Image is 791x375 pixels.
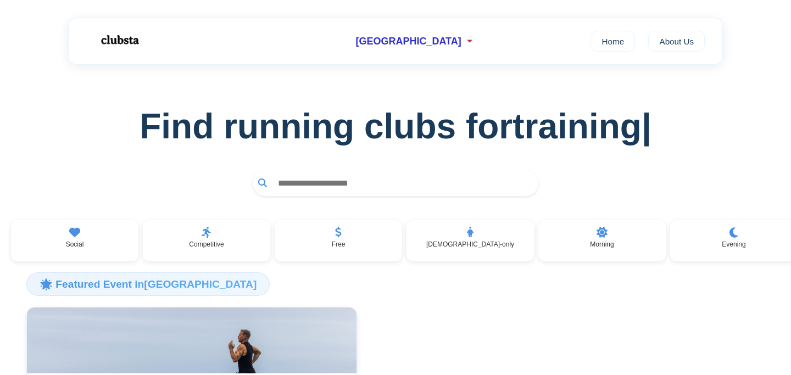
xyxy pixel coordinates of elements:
h3: 🌟 Featured Event in [GEOGRAPHIC_DATA] [26,272,270,295]
img: Diplo's Run Club San Francisco [27,307,356,373]
a: Home [591,31,635,52]
p: Evening [722,240,745,248]
p: [DEMOGRAPHIC_DATA]-only [426,240,514,248]
img: Logo [86,26,152,54]
a: About Us [648,31,705,52]
p: Competitive [189,240,224,248]
p: Free [332,240,346,248]
span: | [642,107,651,146]
h1: Find running clubs for [18,106,773,147]
p: Morning [590,240,614,248]
p: Social [66,240,84,248]
span: [GEOGRAPHIC_DATA] [355,36,461,47]
span: training [513,106,651,147]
